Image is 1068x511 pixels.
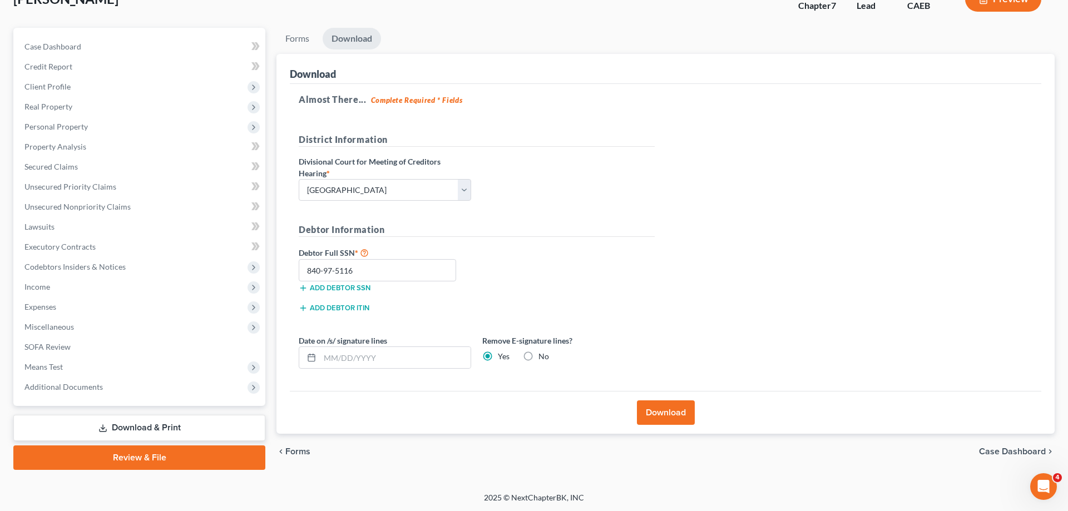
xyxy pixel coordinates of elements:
span: Miscellaneous [24,322,74,331]
div: Download [290,67,336,81]
a: Unsecured Nonpriority Claims [16,197,265,217]
button: chevron_left Forms [276,447,325,456]
span: Property Analysis [24,142,86,151]
span: Unsecured Nonpriority Claims [24,202,131,211]
a: Download [323,28,381,49]
span: Unsecured Priority Claims [24,182,116,191]
a: Credit Report [16,57,265,77]
a: Case Dashboard chevron_right [979,447,1055,456]
span: Means Test [24,362,63,371]
label: Remove E-signature lines? [482,335,655,346]
iframe: Intercom live chat [1030,473,1057,500]
span: Case Dashboard [24,42,81,51]
h5: Debtor Information [299,223,655,237]
a: Download & Print [13,415,265,441]
a: Lawsuits [16,217,265,237]
span: Credit Report [24,62,72,71]
button: Add debtor ITIN [299,304,369,312]
label: Divisional Court for Meeting of Creditors Hearing [299,156,471,179]
span: Executory Contracts [24,242,96,251]
i: chevron_left [276,447,285,456]
span: Case Dashboard [979,447,1046,456]
span: Additional Documents [24,382,103,391]
input: XXX-XX-XXXX [299,259,456,281]
input: MM/DD/YYYY [320,347,471,368]
a: Property Analysis [16,137,265,157]
span: Real Property [24,102,72,111]
label: Yes [498,351,510,362]
span: SOFA Review [24,342,71,351]
span: Income [24,282,50,291]
span: Personal Property [24,122,88,131]
a: SOFA Review [16,337,265,357]
label: Date on /s/ signature lines [299,335,387,346]
span: Codebtors Insiders & Notices [24,262,126,271]
a: Unsecured Priority Claims [16,177,265,197]
span: Expenses [24,302,56,311]
button: Add debtor SSN [299,284,370,292]
a: Executory Contracts [16,237,265,257]
i: chevron_right [1046,447,1055,456]
a: Review & File [13,445,265,470]
label: No [538,351,549,362]
h5: District Information [299,133,655,147]
span: Secured Claims [24,162,78,171]
span: Client Profile [24,82,71,91]
span: 4 [1053,473,1062,482]
button: Download [637,400,695,425]
a: Case Dashboard [16,37,265,57]
strong: Complete Required * Fields [371,96,463,105]
span: Forms [285,447,310,456]
a: Secured Claims [16,157,265,177]
h5: Almost There... [299,93,1032,106]
span: Lawsuits [24,222,55,231]
label: Debtor Full SSN [293,246,477,259]
a: Forms [276,28,318,49]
